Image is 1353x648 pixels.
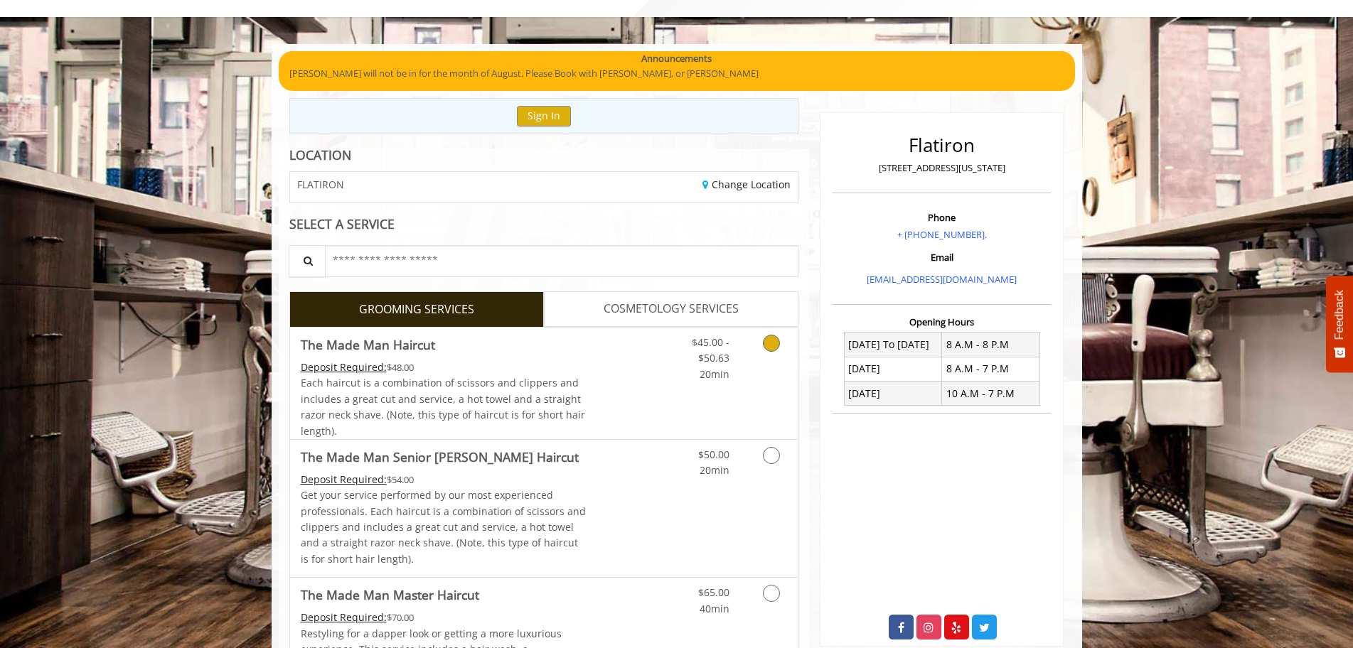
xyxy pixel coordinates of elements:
a: + [PHONE_NUMBER]. [897,228,987,241]
td: 8 A.M - 8 P.M [942,333,1040,357]
p: Get your service performed by our most experienced professionals. Each haircut is a combination o... [301,487,587,567]
span: FLATIRON [297,179,344,190]
td: 8 A.M - 7 P.M [942,357,1040,381]
td: [DATE] [844,382,942,406]
span: GROOMING SERVICES [359,301,474,319]
div: $70.00 [301,610,587,625]
b: The Made Man Master Haircut [301,585,479,605]
h3: Phone [836,212,1047,222]
button: Feedback - Show survey [1326,276,1353,372]
div: SELECT A SERVICE [289,217,799,231]
b: LOCATION [289,146,351,163]
td: 10 A.M - 7 P.M [942,382,1040,406]
span: 40min [700,602,729,615]
span: $65.00 [698,585,729,599]
span: $45.00 - $50.63 [692,335,729,364]
span: Each haircut is a combination of scissors and clippers and includes a great cut and service, a ho... [301,376,585,437]
b: The Made Man Senior [PERSON_NAME] Haircut [301,447,579,467]
p: [PERSON_NAME] will not be in for the month of August. Please Book with [PERSON_NAME], or [PERSON_... [289,66,1064,81]
span: This service needs some Advance to be paid before we block your appointment [301,610,387,624]
td: [DATE] [844,357,942,381]
span: 20min [700,463,729,477]
button: Sign In [517,106,571,126]
span: This service needs some Advance to be paid before we block your appointment [301,472,387,486]
h3: Opening Hours [833,317,1051,327]
span: COSMETOLOGY SERVICES [604,300,739,318]
b: The Made Man Haircut [301,335,435,355]
b: Announcements [641,51,712,66]
button: Service Search [289,245,326,277]
a: Change Location [702,178,791,191]
h2: Flatiron [836,135,1047,156]
h3: Email [836,252,1047,262]
div: $54.00 [301,472,587,487]
td: [DATE] To [DATE] [844,333,942,357]
span: Feedback [1333,290,1346,340]
a: [EMAIL_ADDRESS][DOMAIN_NAME] [867,273,1017,286]
div: $48.00 [301,360,587,375]
span: This service needs some Advance to be paid before we block your appointment [301,360,387,374]
span: $50.00 [698,448,729,461]
span: 20min [700,367,729,381]
p: [STREET_ADDRESS][US_STATE] [836,161,1047,175]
